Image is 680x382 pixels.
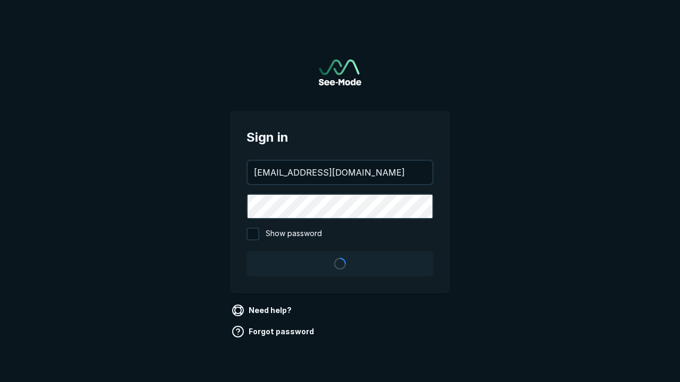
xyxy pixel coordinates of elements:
a: Need help? [229,302,296,319]
img: See-Mode Logo [319,59,361,85]
input: your@email.com [248,161,432,184]
a: Forgot password [229,323,318,340]
span: Sign in [246,128,433,147]
a: Go to sign in [319,59,361,85]
span: Show password [266,228,322,240]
